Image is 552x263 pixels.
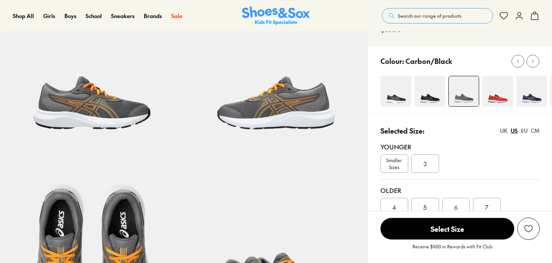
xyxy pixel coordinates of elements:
p: Carbon/Black [406,56,452,66]
span: 3 [424,159,427,168]
a: School [86,12,102,20]
p: Colour: [380,56,404,66]
a: Girls [43,12,55,20]
img: 4-522404_1 [516,76,547,107]
a: Brands [144,12,162,20]
a: Shop All [13,12,34,20]
div: Older [380,186,540,195]
img: 4-551376_1 [380,76,411,107]
span: 5 [423,203,427,212]
span: 7 [485,203,488,212]
a: Sale [171,12,182,20]
button: Select Size [380,218,514,240]
img: 4-551382_1 [482,76,513,107]
img: 4-533664_1 [449,76,479,106]
p: Selected Size: [380,126,424,136]
div: US [511,127,518,135]
img: 4-522409_1 [414,76,445,107]
a: Boys [64,12,76,20]
button: Search our range of products [382,8,493,23]
div: CM [531,127,540,135]
button: Add to Wishlist [517,218,540,240]
span: 4 [392,203,396,212]
a: Shoes & Sox [242,7,310,25]
p: Receive $9.00 in Rewards with Fit Club [412,243,492,257]
span: 6 [454,203,458,212]
span: Search our range of products [398,12,461,19]
a: Sneakers [111,12,135,20]
div: Younger [380,142,540,151]
div: EU [521,127,528,135]
span: Smaller Sizes [381,157,408,171]
img: SNS_Logo_Responsive.svg [242,7,310,25]
div: UK [500,127,508,135]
